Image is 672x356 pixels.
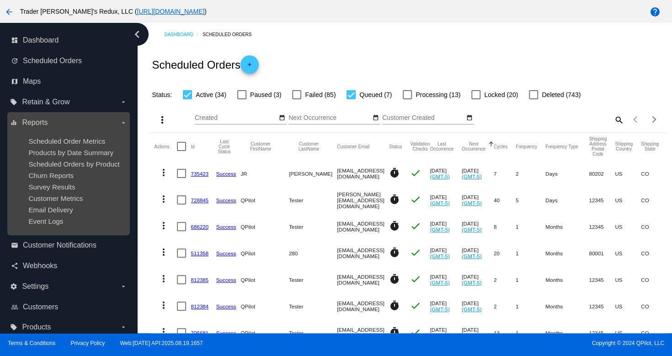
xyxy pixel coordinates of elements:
mat-cell: 5 [516,187,545,213]
span: Processing (13) [416,89,460,100]
i: settings [10,283,17,290]
mat-cell: 1 [516,293,545,319]
button: Next page [645,110,663,129]
mat-icon: timer [389,194,400,205]
mat-icon: more_vert [158,220,169,231]
mat-cell: 40 [494,187,516,213]
mat-icon: timer [389,274,400,285]
mat-cell: [EMAIL_ADDRESS][DOMAIN_NAME] [337,293,389,319]
button: Change sorting for Cycles [494,144,507,149]
a: (GMT-5) [430,253,449,259]
a: Survey Results [28,183,75,191]
a: (GMT-5) [430,306,449,312]
span: Active (34) [196,89,226,100]
a: Terms & Conditions [8,340,55,346]
i: dashboard [11,37,18,44]
span: Reports [22,119,48,127]
mat-cell: 8 [494,213,516,240]
mat-icon: more_vert [158,300,169,311]
mat-icon: check [410,221,421,232]
mat-cell: 80202 [589,160,615,187]
mat-icon: timer [389,247,400,258]
i: email [11,242,18,249]
i: local_offer [10,98,17,106]
mat-cell: [DATE] [462,240,494,266]
a: (GMT-5) [462,333,481,339]
mat-cell: [DATE] [430,240,462,266]
mat-header-cell: Validation Checks [410,133,430,160]
mat-cell: [DATE] [462,160,494,187]
span: Webhooks [23,262,57,270]
mat-cell: 2 [516,160,545,187]
a: (GMT-5) [430,173,449,179]
a: 686220 [191,224,208,230]
mat-cell: [EMAIL_ADDRESS][DOMAIN_NAME] [337,160,389,187]
mat-icon: check [410,327,421,338]
a: Privacy Policy [71,340,105,346]
mat-cell: QPilot [240,213,288,240]
button: Change sorting for ShippingCountry [615,141,633,151]
span: Dashboard [23,36,59,44]
button: Previous page [627,110,645,129]
a: Success [216,250,236,256]
mat-cell: 2 [494,293,516,319]
button: Change sorting for CustomerFirstName [240,141,280,151]
a: 812385 [191,277,208,283]
mat-icon: more_vert [157,114,168,125]
mat-cell: QPilot [240,187,288,213]
a: Scheduled Orders [203,27,260,42]
a: Email Delivery [28,206,73,214]
i: local_offer [10,324,17,331]
mat-cell: CO [641,187,667,213]
mat-icon: timer [389,167,400,178]
mat-icon: check [410,194,421,205]
span: Products by Date Summary [28,149,113,156]
span: Queued (7) [359,89,392,100]
a: 812384 [191,303,208,309]
mat-cell: 12345 [589,187,615,213]
mat-cell: 1 [516,319,545,346]
mat-icon: add [244,61,255,72]
a: (GMT-5) [430,280,449,286]
mat-cell: QPilot [240,240,288,266]
mat-cell: [DATE] [462,266,494,293]
i: equalizer [10,119,17,126]
mat-cell: 12345 [589,266,615,293]
mat-cell: [DATE] [430,187,462,213]
span: Retain & Grow [22,98,69,106]
span: Paused (3) [250,89,281,100]
mat-cell: 2 [494,266,516,293]
a: Event Logs [28,217,63,225]
mat-cell: [PERSON_NAME] [289,160,337,187]
mat-cell: 12345 [589,213,615,240]
span: Locked (20) [484,89,518,100]
mat-cell: CO [641,213,667,240]
a: (GMT-5) [430,333,449,339]
a: 735423 [191,171,208,177]
mat-icon: timer [389,300,400,311]
mat-cell: [EMAIL_ADDRESS][DOMAIN_NAME] [337,240,389,266]
mat-cell: [DATE] [430,293,462,319]
a: update Scheduled Orders [11,54,127,68]
span: Trader [PERSON_NAME]'s Redux, LLC ( ) [20,8,207,15]
a: dashboard Dashboard [11,33,127,48]
mat-header-cell: Actions [154,133,177,160]
mat-icon: arrow_back [4,6,15,17]
span: Products [22,323,51,331]
mat-cell: Days [545,187,589,213]
mat-cell: Tester [289,319,337,346]
a: share Webhooks [11,259,127,273]
mat-cell: [EMAIL_ADDRESS][DOMAIN_NAME] [337,266,389,293]
span: Status: [152,91,172,98]
mat-cell: CO [641,240,667,266]
mat-cell: 1 [516,240,545,266]
mat-cell: US [615,293,641,319]
span: Scheduled Orders by Product [28,160,119,168]
mat-icon: date_range [466,114,473,122]
button: Change sorting for LastProcessingCycleId [216,139,233,154]
mat-icon: date_range [373,114,379,122]
button: Change sorting for CustomerLastName [289,141,329,151]
i: arrow_drop_down [120,98,127,106]
mat-cell: CO [641,160,667,187]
